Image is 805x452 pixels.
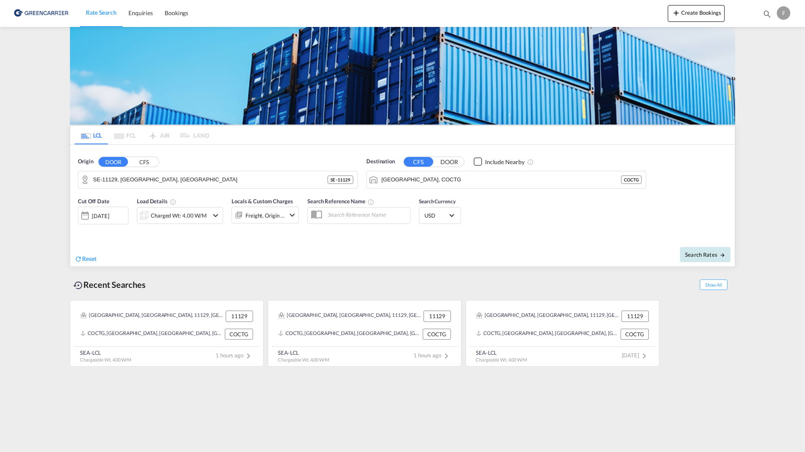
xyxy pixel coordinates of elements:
button: Search Ratesicon-arrow-right [680,247,730,262]
button: DOOR [99,157,128,167]
md-icon: icon-chevron-down [211,210,221,221]
div: icon-magnify [762,9,772,22]
input: Search by Door [93,173,328,186]
md-icon: icon-refresh [75,255,82,263]
div: COCTG [621,329,649,340]
md-icon: Unchecked: Ignores neighbouring ports when fetching rates.Checked : Includes neighbouring ports w... [527,159,534,165]
span: 1 hours ago [216,352,253,359]
div: SEA-LCL [476,349,527,356]
input: Search Reference Name [323,208,410,221]
md-checkbox: Checkbox No Ink [474,157,525,166]
md-datepicker: Select [78,223,84,235]
md-icon: icon-chevron-right [243,351,253,361]
span: Chargeable Wt. 4.00 W/M [80,357,131,362]
span: USD [424,212,448,219]
md-input-container: SE-11129, Stockholm, Stockholm [78,171,357,188]
div: Stockholm, Stockholm, 11129, Sweden, Northern Europe, Europe [476,311,619,322]
span: Origin [78,157,93,166]
md-tab-item: LCL [75,126,108,144]
span: Enquiries [128,9,153,16]
span: [DATE] [622,352,649,359]
img: GreenCarrierFCL_LCL.png [70,27,735,125]
div: COCTG, Cartagena, Colombia, South America, Americas [80,329,223,340]
div: [DATE] [92,212,109,220]
div: Include Nearby [485,158,525,166]
md-icon: icon-plus 400-fg [671,8,681,18]
recent-search-card: [GEOGRAPHIC_DATA], [GEOGRAPHIC_DATA], 11129, [GEOGRAPHIC_DATA], [GEOGRAPHIC_DATA], [GEOGRAPHIC_DA... [70,300,264,367]
span: Locals & Custom Charges [232,198,293,205]
md-icon: icon-chevron-down [287,210,297,220]
div: Freight Origin Destination [245,210,285,221]
md-icon: Your search will be saved by the below given name [368,199,374,205]
div: Origin DOOR CFS SE-11129, Stockholm, StockholmDestination CFS DOORCheckbox No Ink Unchecked: Igno... [70,145,735,266]
div: 11129 [226,311,253,322]
span: Destination [366,157,395,166]
recent-search-card: [GEOGRAPHIC_DATA], [GEOGRAPHIC_DATA], 11129, [GEOGRAPHIC_DATA], [GEOGRAPHIC_DATA], [GEOGRAPHIC_DA... [268,300,461,367]
div: COCTG [621,175,642,184]
span: Bookings [165,9,188,16]
md-icon: icon-backup-restore [73,280,83,290]
div: SEA-LCL [80,349,131,356]
div: icon-refreshReset [75,255,96,264]
div: COCTG [423,329,451,340]
div: COCTG, Cartagena, Colombia, South America, Americas [476,329,618,340]
div: F [777,6,790,20]
md-icon: Chargeable Weight [170,199,176,205]
div: Freight Origin Destinationicon-chevron-down [232,207,299,223]
span: 1 hours ago [413,352,451,359]
div: COCTG, Cartagena, Colombia, South America, Americas [278,329,421,340]
div: 11129 [621,311,649,322]
div: 11129 [424,311,451,322]
span: Search Rates [685,251,725,258]
md-icon: icon-magnify [762,9,772,19]
span: Cut Off Date [78,198,109,205]
span: Show All [700,279,728,290]
md-icon: icon-chevron-right [441,351,451,361]
button: icon-plus 400-fgCreate Bookings [668,5,725,22]
span: Chargeable Wt. 4.00 W/M [278,357,329,362]
div: Charged Wt: 4.00 W/Micon-chevron-down [137,207,223,224]
img: 8cf206808afe11efa76fcd1e3d746489.png [13,4,69,23]
md-select: Select Currency: $ USDUnited States Dollar [424,209,456,221]
button: CFS [129,157,159,167]
span: SE - 11129 [331,177,350,183]
div: SEA-LCL [278,349,329,356]
button: DOOR [434,157,464,167]
md-icon: icon-chevron-right [639,351,649,361]
button: CFS [404,157,433,167]
md-input-container: Cartagena, COCTG [367,171,646,188]
md-icon: icon-arrow-right [720,252,725,258]
div: COCTG [225,329,253,340]
div: Stockholm, Stockholm, 11129, Sweden, Northern Europe, Europe [278,311,421,322]
span: Rate Search [86,9,117,16]
div: Recent Searches [70,275,149,294]
span: Load Details [137,198,176,205]
div: Stockholm, Stockholm, 11129, Sweden, Northern Europe, Europe [80,311,224,322]
md-pagination-wrapper: Use the left and right arrow keys to navigate between tabs [75,126,209,144]
input: Search by Port [381,173,621,186]
span: Search Reference Name [307,198,374,205]
div: Charged Wt: 4.00 W/M [151,210,207,221]
div: [DATE] [78,207,128,224]
span: Chargeable Wt. 4.00 W/M [476,357,527,362]
span: Reset [82,255,96,262]
recent-search-card: [GEOGRAPHIC_DATA], [GEOGRAPHIC_DATA], 11129, [GEOGRAPHIC_DATA], [GEOGRAPHIC_DATA], [GEOGRAPHIC_DA... [466,300,659,367]
span: Search Currency [419,198,456,205]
